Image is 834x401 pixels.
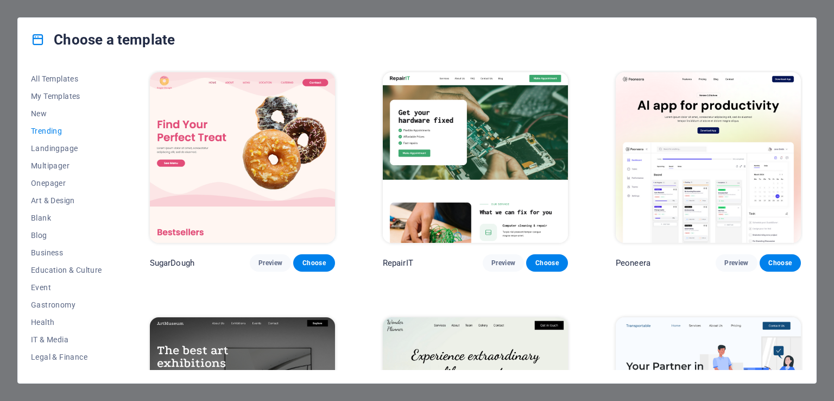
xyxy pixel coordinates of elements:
[31,366,102,383] button: Non-Profit
[31,105,102,122] button: New
[31,140,102,157] button: Landingpage
[491,259,515,267] span: Preview
[31,248,102,257] span: Business
[616,258,650,268] p: Peoneera
[258,259,282,267] span: Preview
[31,348,102,366] button: Legal & Finance
[31,231,102,240] span: Blog
[31,127,102,135] span: Trending
[31,87,102,105] button: My Templates
[383,72,568,243] img: RepairIT
[31,144,102,153] span: Landingpage
[31,266,102,274] span: Education & Culture
[31,353,102,361] span: Legal & Finance
[31,174,102,192] button: Onepager
[724,259,748,267] span: Preview
[293,254,334,272] button: Choose
[31,74,102,83] span: All Templates
[31,179,102,187] span: Onepager
[31,331,102,348] button: IT & Media
[31,122,102,140] button: Trending
[31,335,102,344] span: IT & Media
[483,254,524,272] button: Preview
[760,254,801,272] button: Choose
[31,314,102,331] button: Health
[31,261,102,279] button: Education & Culture
[383,258,413,268] p: RepairIT
[150,258,194,268] p: SugarDough
[526,254,567,272] button: Choose
[616,72,801,243] img: Peoneera
[31,300,102,309] span: Gastronomy
[31,109,102,118] span: New
[31,227,102,244] button: Blog
[31,161,102,170] span: Multipager
[31,157,102,174] button: Multipager
[31,283,102,292] span: Event
[31,192,102,209] button: Art & Design
[31,244,102,261] button: Business
[31,296,102,314] button: Gastronomy
[302,259,326,267] span: Choose
[31,318,102,327] span: Health
[31,279,102,296] button: Event
[535,259,559,267] span: Choose
[150,72,335,243] img: SugarDough
[31,196,102,205] span: Art & Design
[31,214,102,222] span: Blank
[31,92,102,101] span: My Templates
[31,70,102,87] button: All Templates
[31,31,175,48] h4: Choose a template
[768,259,792,267] span: Choose
[250,254,291,272] button: Preview
[31,209,102,227] button: Blank
[716,254,757,272] button: Preview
